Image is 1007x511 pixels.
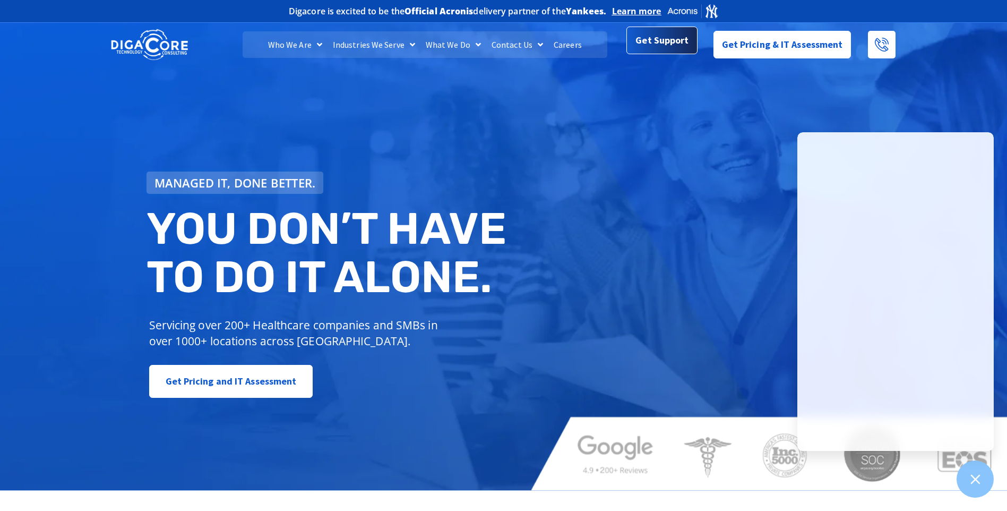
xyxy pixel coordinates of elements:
[111,28,188,62] img: DigaCore Technology Consulting
[289,7,607,15] h2: Digacore is excited to be the delivery partner of the
[722,34,843,55] span: Get Pricing & IT Assessment
[263,31,328,58] a: Who We Are
[548,31,587,58] a: Careers
[166,371,297,392] span: Get Pricing and IT Assessment
[149,317,446,349] p: Servicing over 200+ Healthcare companies and SMBs in over 1000+ locations across [GEOGRAPHIC_DATA].
[626,27,697,54] a: Get Support
[566,5,607,17] b: Yankees.
[486,31,548,58] a: Contact Us
[612,6,661,16] a: Learn more
[149,365,313,398] a: Get Pricing and IT Assessment
[147,205,512,302] h2: You don’t have to do IT alone.
[154,177,316,189] span: Managed IT, done better.
[328,31,420,58] a: Industries We Serve
[243,31,607,58] nav: Menu
[797,132,994,451] iframe: Chatgenie Messenger
[404,5,474,17] b: Official Acronis
[635,30,688,51] span: Get Support
[667,3,719,19] img: Acronis
[147,172,324,194] a: Managed IT, done better.
[420,31,486,58] a: What We Do
[713,31,851,58] a: Get Pricing & IT Assessment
